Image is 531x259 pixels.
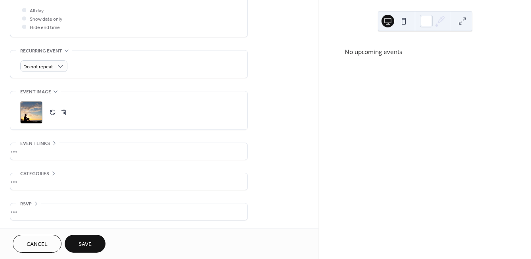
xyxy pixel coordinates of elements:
button: Cancel [13,235,61,253]
div: ••• [10,203,247,220]
span: Save [79,240,92,249]
span: Do not repeat [23,62,53,72]
span: Show date only [30,15,62,23]
span: Cancel [27,240,48,249]
span: Recurring event [20,47,62,55]
span: All day [30,7,44,15]
div: ••• [10,173,247,190]
div: No upcoming events [345,47,505,56]
div: ••• [10,143,247,160]
span: Hide end time [30,23,60,32]
span: RSVP [20,200,32,208]
div: ; [20,101,42,124]
span: Event links [20,139,50,148]
button: Save [65,235,105,253]
span: Categories [20,170,49,178]
span: Event image [20,88,51,96]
